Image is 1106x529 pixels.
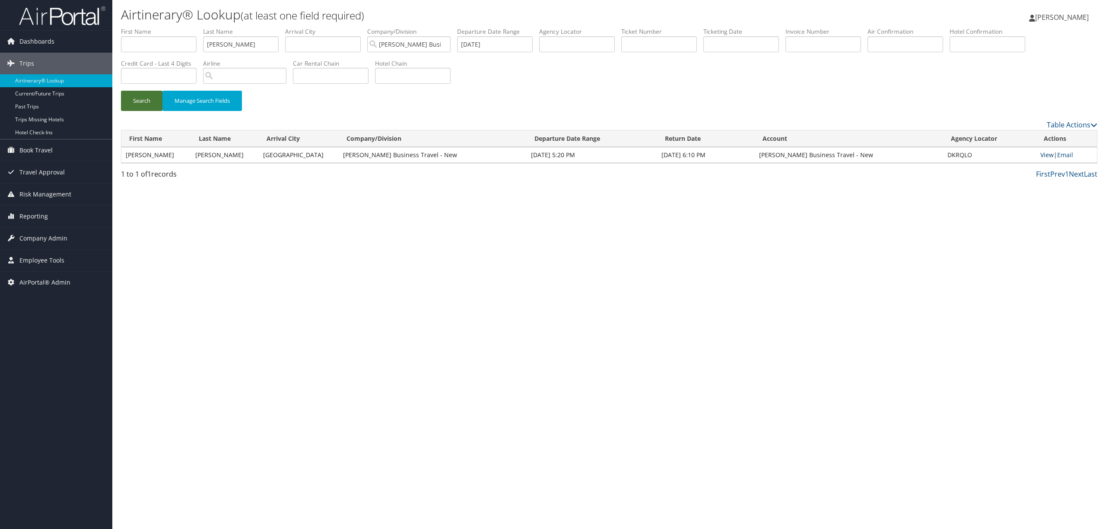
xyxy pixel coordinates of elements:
[191,147,259,163] td: [PERSON_NAME]
[785,27,868,36] label: Invoice Number
[191,130,259,147] th: Last Name: activate to sort column ascending
[19,206,48,227] span: Reporting
[19,250,64,271] span: Employee Tools
[19,228,67,249] span: Company Admin
[657,130,755,147] th: Return Date: activate to sort column ascending
[755,147,943,163] td: [PERSON_NAME] Business Travel - New
[19,184,71,205] span: Risk Management
[203,27,285,36] label: Last Name
[657,147,755,163] td: [DATE] 6:10 PM
[367,27,457,36] label: Company/Division
[943,147,1036,163] td: DKRQLO
[1069,169,1084,179] a: Next
[19,139,53,161] span: Book Travel
[121,27,203,36] label: First Name
[703,27,785,36] label: Ticketing Date
[1029,4,1097,30] a: [PERSON_NAME]
[1036,147,1097,163] td: |
[1084,169,1097,179] a: Last
[121,91,162,111] button: Search
[19,162,65,183] span: Travel Approval
[621,27,703,36] label: Ticket Number
[121,6,772,24] h1: Airtinerary® Lookup
[539,27,621,36] label: Agency Locator
[339,147,527,163] td: [PERSON_NAME] Business Travel - New
[162,91,242,111] button: Manage Search Fields
[527,130,657,147] th: Departure Date Range: activate to sort column ascending
[755,130,943,147] th: Account: activate to sort column ascending
[375,59,457,68] label: Hotel Chain
[147,169,151,179] span: 1
[1035,13,1089,22] span: [PERSON_NAME]
[121,147,191,163] td: [PERSON_NAME]
[950,27,1032,36] label: Hotel Confirmation
[121,130,191,147] th: First Name: activate to sort column descending
[293,59,375,68] label: Car Rental Chain
[1036,169,1050,179] a: First
[259,147,338,163] td: [GEOGRAPHIC_DATA]
[285,27,367,36] label: Arrival City
[259,130,338,147] th: Arrival City: activate to sort column ascending
[527,147,657,163] td: [DATE] 5:20 PM
[241,8,364,22] small: (at least one field required)
[1047,120,1097,130] a: Table Actions
[943,130,1036,147] th: Agency Locator: activate to sort column ascending
[339,130,527,147] th: Company/Division
[1050,169,1065,179] a: Prev
[1065,169,1069,179] a: 1
[1036,130,1097,147] th: Actions
[868,27,950,36] label: Air Confirmation
[19,6,105,26] img: airportal-logo.png
[1040,151,1054,159] a: View
[1057,151,1073,159] a: Email
[19,31,54,52] span: Dashboards
[203,59,293,68] label: Airline
[19,272,70,293] span: AirPortal® Admin
[121,59,203,68] label: Credit Card - Last 4 Digits
[19,53,34,74] span: Trips
[457,27,539,36] label: Departure Date Range
[121,169,356,184] div: 1 to 1 of records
